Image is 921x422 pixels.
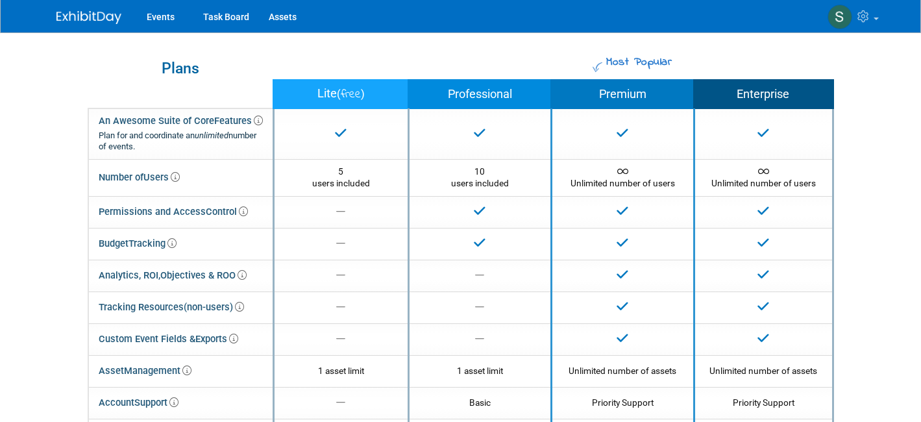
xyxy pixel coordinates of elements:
span: Analytics, ROI, [99,269,160,281]
div: Account [99,393,178,412]
th: Professional [408,80,551,109]
span: Most Popular [604,54,672,71]
div: Plans [95,61,266,76]
span: Management [124,365,191,377]
div: Plan for and coordinate an number of events. [99,130,263,153]
span: ( [337,88,341,100]
div: An Awesome Suite of Core [99,115,263,153]
div: 10 users included [419,166,541,190]
div: Tracking Resources [99,298,244,317]
div: Basic [419,397,541,408]
div: Budget [99,234,177,253]
span: Features [214,115,263,127]
span: Users [143,171,180,183]
div: Priority Support [562,397,683,408]
span: Exports [195,333,238,345]
div: Asset [99,362,191,380]
span: (non-users) [184,301,244,313]
div: Number of [99,168,180,187]
span: ) [361,88,365,100]
span: Tracking [129,238,177,249]
div: 1 asset limit [284,365,398,377]
i: unlimited [195,130,228,140]
img: Shannon Lange [828,5,852,29]
span: Support [134,397,178,408]
span: Control [206,206,248,217]
th: Enterprise [694,80,833,109]
span: free [341,86,361,103]
span: Unlimited number of users [711,166,816,188]
div: 5 users included [284,166,398,190]
img: Most Popular [593,62,602,72]
div: Unlimited number of assets [562,365,683,377]
div: Priority Support [705,397,822,408]
div: 1 asset limit [419,365,541,377]
span: Unlimited number of users [571,166,675,188]
div: Unlimited number of assets [705,365,822,377]
img: ExhibitDay [56,11,121,24]
th: Premium [551,80,694,109]
div: Objectives & ROO [99,266,247,285]
div: Custom Event Fields & [99,330,238,349]
div: Permissions and Access [99,203,248,221]
th: Lite [273,80,408,109]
